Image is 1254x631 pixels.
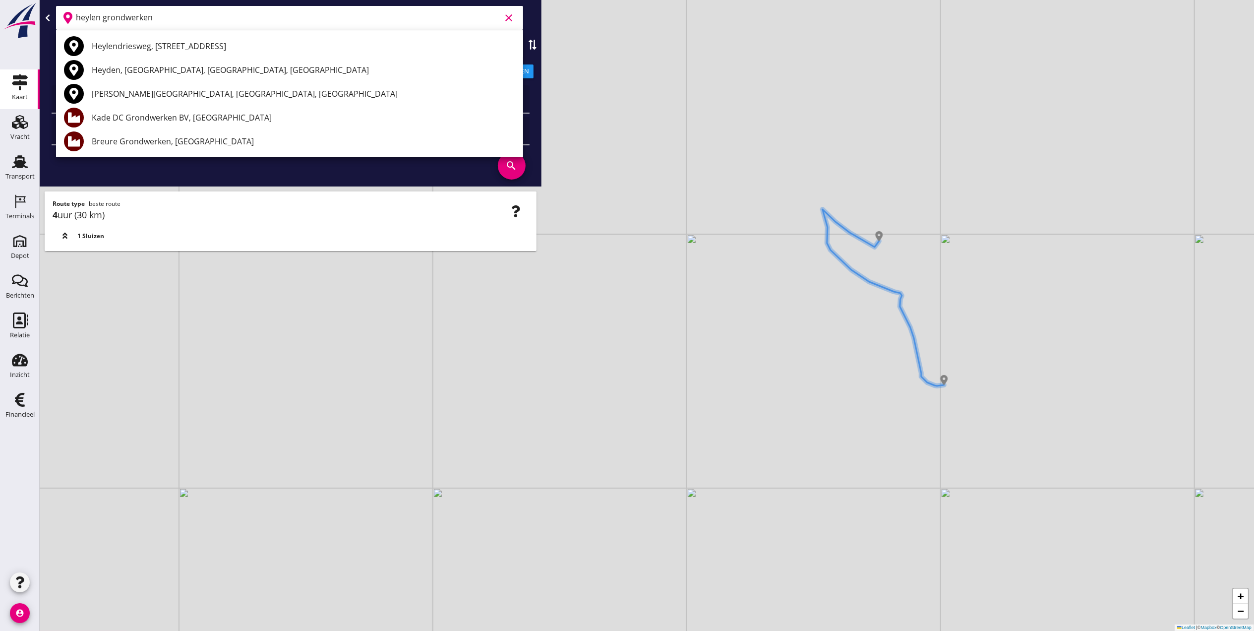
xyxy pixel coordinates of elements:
a: OpenStreetMap [1220,625,1252,630]
div: [PERSON_NAME][GEOGRAPHIC_DATA], [GEOGRAPHIC_DATA], [GEOGRAPHIC_DATA] [92,88,515,100]
span: + [1238,590,1244,602]
div: Kaart [12,94,28,100]
img: Marker [939,375,949,385]
div: Breure Grondwerken, [GEOGRAPHIC_DATA] [92,135,515,147]
span: | [1196,625,1197,630]
strong: Route type [53,199,85,208]
input: Vertrekpunt [76,10,501,26]
span: − [1238,605,1244,617]
a: Zoom in [1233,589,1248,604]
a: Leaflet [1177,625,1195,630]
a: Zoom out [1233,604,1248,619]
strong: 4 [53,209,58,221]
a: Mapbox [1201,625,1217,630]
div: Depot [11,252,29,259]
div: Heylendriesweg, [STREET_ADDRESS] [92,40,515,52]
img: Marker [874,231,884,241]
div: Berichten [6,292,34,299]
div: Relatie [10,332,30,338]
div: © © [1175,625,1254,631]
div: Heyden, [GEOGRAPHIC_DATA], [GEOGRAPHIC_DATA], [GEOGRAPHIC_DATA] [92,64,515,76]
i: search [498,152,526,180]
div: uur (30 km) [53,208,529,222]
div: Terminals [5,213,34,219]
div: Financieel [5,411,35,418]
span: 1 Sluizen [77,232,104,241]
i: clear [503,12,515,24]
img: logo-small.a267ee39.svg [2,2,38,39]
div: Vracht [10,133,30,140]
span: beste route [89,199,120,208]
i: account_circle [10,603,30,623]
div: Kade DC Grondwerken BV, [GEOGRAPHIC_DATA] [92,112,515,124]
div: Inzicht [10,372,30,378]
div: Transport [5,173,35,180]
